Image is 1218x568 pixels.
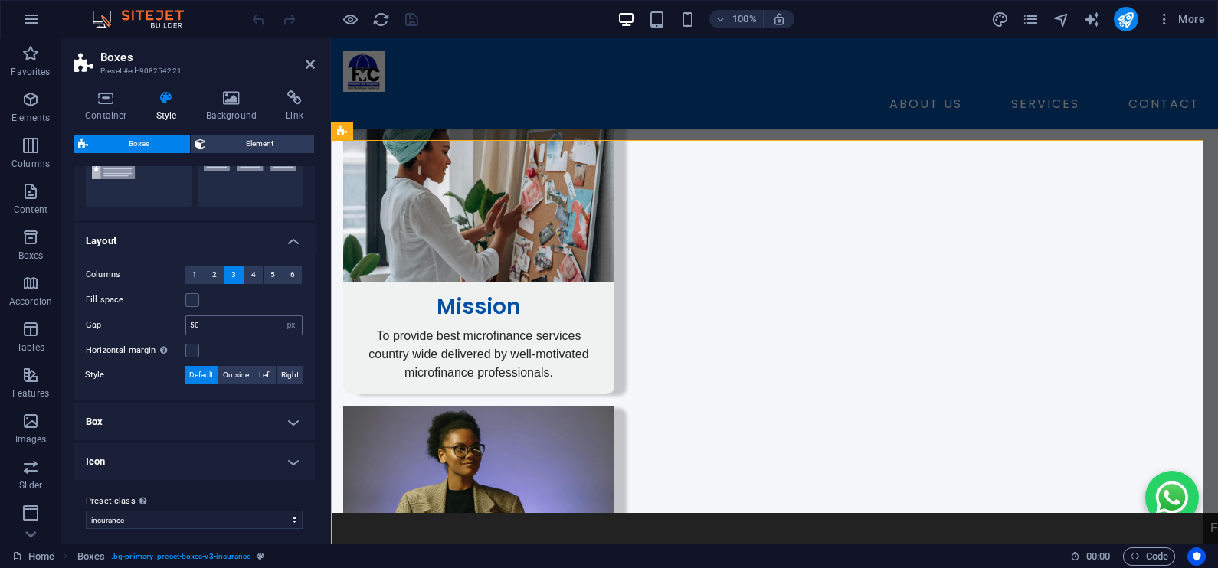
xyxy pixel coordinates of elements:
button: 2 [205,266,224,284]
span: Left [259,366,271,384]
i: Publish [1117,11,1135,28]
p: Slider [19,479,43,491]
span: . bg-primary .preset-boxes-v3-insurance [111,547,251,566]
span: 1 [192,266,197,284]
i: Design (Ctrl+Alt+Y) [991,11,1009,28]
button: More [1151,7,1211,31]
h4: Layout [74,223,315,250]
label: Gap [86,321,185,329]
button: 1 [185,266,205,284]
h4: Style [145,90,195,122]
label: Preset class [86,492,303,511]
button: navigator [1053,10,1071,28]
p: Features [12,387,49,400]
span: : [1097,550,1099,562]
label: Style [85,366,185,384]
span: Default [189,366,213,384]
nav: breadcrumb [77,547,264,566]
p: Favorites [11,66,50,78]
span: Code [1130,547,1168,566]
button: Code [1123,547,1175,566]
button: Boxes [74,135,190,153]
h4: Box [74,403,315,440]
button: Click here to leave preview mode and continue editing [341,10,359,28]
button: text_generator [1083,10,1102,28]
p: Boxes [18,250,44,262]
span: 00 00 [1086,547,1110,566]
p: Columns [11,158,50,170]
i: This element is a customizable preset [257,552,264,560]
a: Click to cancel selection. Double-click to open Pages [12,547,54,566]
img: Editor Logo [88,10,203,28]
button: Right [277,366,303,384]
h4: Container [74,90,145,122]
p: Tables [17,341,44,354]
h4: Link [274,90,315,122]
i: On resize automatically adjust zoom level to fit chosen device. [772,12,786,26]
label: Horizontal margin [86,341,185,360]
i: Reload page [372,11,390,28]
label: Columns [86,266,185,284]
button: Element [191,135,315,153]
i: Navigator [1053,11,1070,28]
h2: Boxes [100,51,315,64]
h6: 100% [732,10,757,28]
button: 3 [224,266,244,284]
span: 6 [290,266,295,284]
button: Default [185,366,218,384]
span: Right [281,366,299,384]
button: Outside [218,366,254,384]
i: AI Writer [1083,11,1101,28]
span: 5 [270,266,275,284]
button: Left [254,366,276,384]
button: design [991,10,1010,28]
span: Element [211,135,310,153]
button: Usercentrics [1187,547,1206,566]
span: 3 [231,266,236,284]
button: pages [1022,10,1040,28]
i: Pages (Ctrl+Alt+S) [1022,11,1040,28]
button: 4 [244,266,264,284]
button: 6 [283,266,303,284]
button: publish [1114,7,1138,31]
button: 100% [709,10,764,28]
button: 5 [264,266,283,284]
span: Click to select. Double-click to edit [77,547,105,566]
span: Outside [223,366,249,384]
button: reload [372,10,390,28]
span: 2 [212,266,217,284]
p: Elements [11,112,51,124]
label: Fill space [86,291,185,309]
span: 4 [251,266,256,284]
p: Images [15,433,47,446]
h6: Session time [1070,547,1111,566]
span: Boxes [93,135,185,153]
span: More [1157,11,1205,27]
p: Content [14,204,47,216]
h3: Preset #ed-908254221 [100,64,284,78]
h4: Background [195,90,275,122]
p: Accordion [9,295,52,308]
h4: Icon [74,443,315,480]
